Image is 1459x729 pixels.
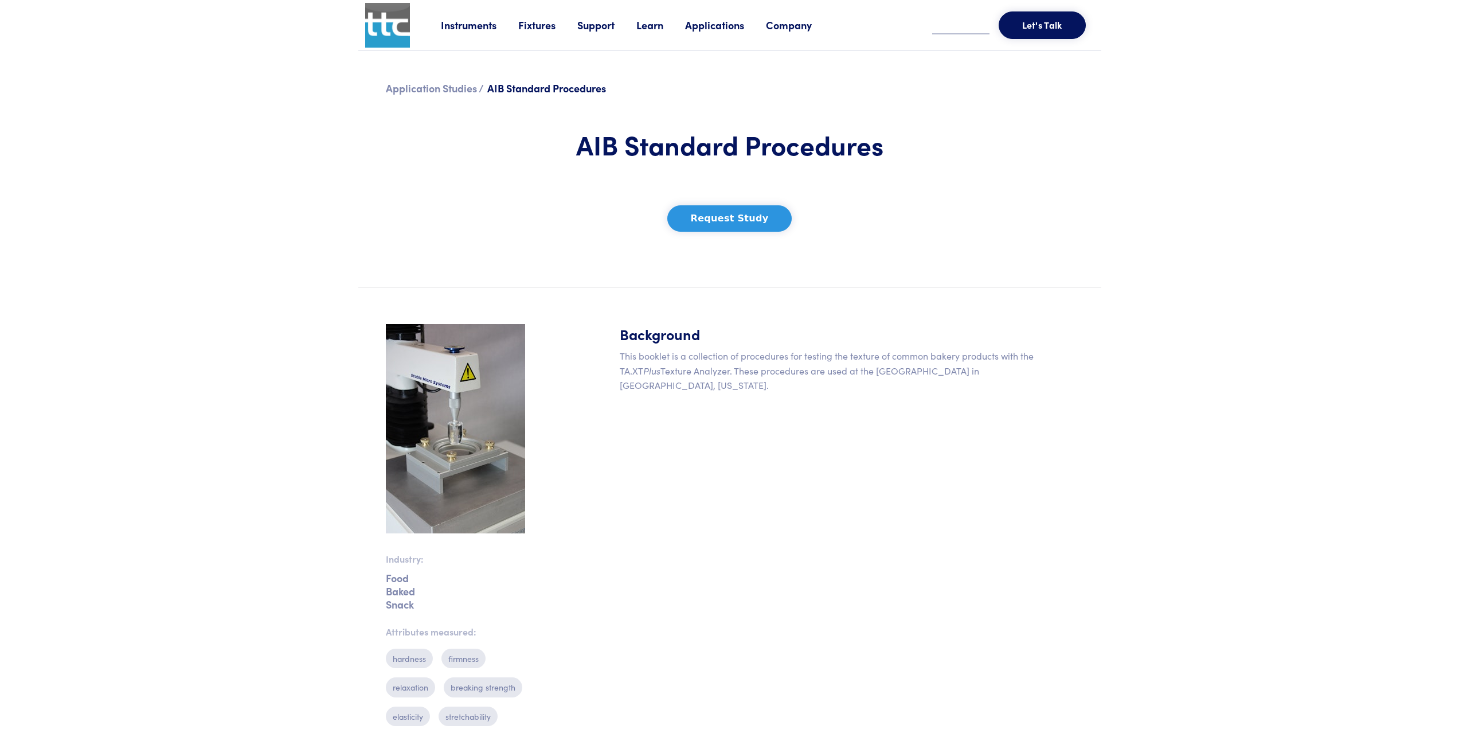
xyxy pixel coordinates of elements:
[386,707,430,726] p: elasticity
[441,18,518,32] a: Instruments
[620,349,1074,393] p: This booklet is a collection of procedures for testing the texture of common bakery products with...
[386,589,547,593] p: Baked
[386,552,547,567] p: Industry:
[577,18,636,32] a: Support
[685,18,766,32] a: Applications
[561,128,898,161] h1: AIB Standard Procedures
[386,649,433,668] p: hardness
[667,205,792,232] button: Request Study
[636,18,685,32] a: Learn
[386,576,547,580] p: Food
[441,649,486,668] p: firmness
[766,18,834,32] a: Company
[365,3,410,48] img: ttc_logo_1x1_v1.0.png
[439,707,498,726] p: stretchability
[444,677,522,697] p: breaking strength
[386,677,435,697] p: relaxation
[386,602,547,606] p: Snack
[999,11,1086,39] button: Let's Talk
[620,324,1074,344] h5: Background
[386,625,547,640] p: Attributes measured:
[386,81,484,95] a: Application Studies /
[643,364,660,377] em: Plus
[518,18,577,32] a: Fixtures
[487,81,606,95] span: AIB Standard Procedures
